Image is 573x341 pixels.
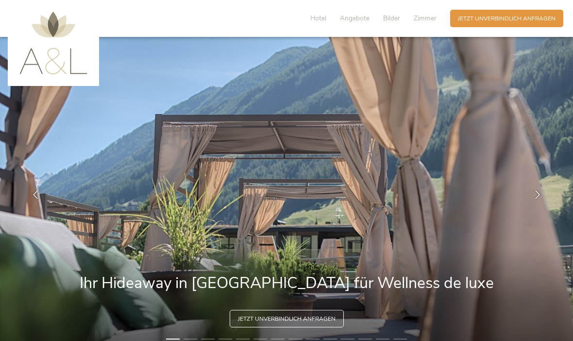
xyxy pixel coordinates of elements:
span: Jetzt unverbindlich anfragen [238,315,336,323]
span: Zimmer [414,14,437,23]
span: Hotel [310,14,326,23]
img: AMONTI & LUNARIS Wellnessresort [19,12,87,74]
span: Jetzt unverbindlich anfragen [458,15,556,23]
span: Bilder [383,14,400,23]
span: Angebote [340,14,370,23]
